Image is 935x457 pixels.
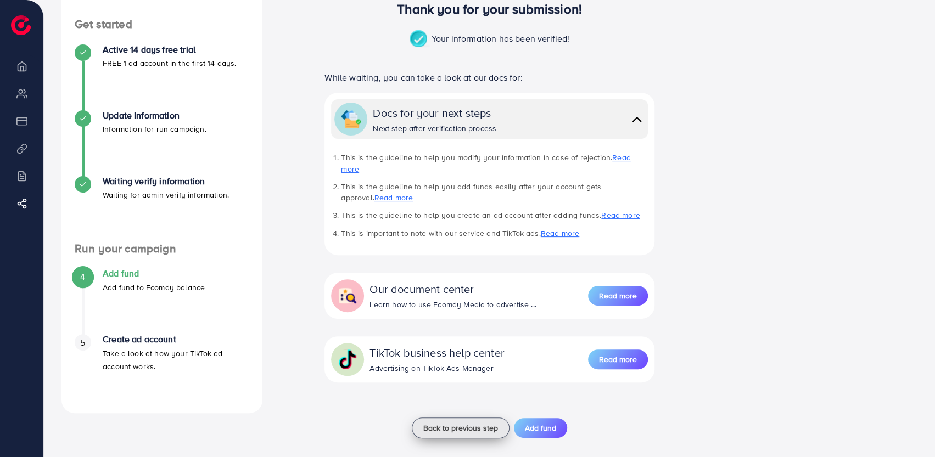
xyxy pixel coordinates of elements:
a: Read more [541,228,579,239]
img: collapse [341,109,361,129]
a: Read more [588,348,648,370]
img: collapse [629,111,645,127]
span: Add fund [525,422,556,433]
img: success [410,30,432,49]
li: Waiting verify information [61,176,262,242]
h3: Thank you for your submission! [306,1,673,17]
button: Add fund [514,418,567,438]
p: FREE 1 ad account in the first 14 days. [103,57,236,70]
span: 4 [80,270,85,283]
h4: Waiting verify information [103,176,229,187]
li: This is important to note with our service and TikTok ads. [341,228,647,239]
div: Docs for your next steps [373,105,496,121]
div: Our document center [369,281,536,297]
li: This is the guideline to help you modify your information in case of rejection. [341,152,647,174]
button: Back to previous step [412,417,510,438]
h4: Create ad account [103,334,249,345]
h4: Active 14 days free trial [103,44,236,55]
div: TikTok business help center [369,345,504,360]
span: Read more [599,354,637,365]
p: While waiting, you can take a look at our docs for: [324,71,654,84]
p: Waiting for admin verify information. [103,188,229,201]
span: 5 [80,336,85,349]
h4: Add fund [103,268,205,279]
p: Information for run campaign. [103,122,206,136]
h4: Run your campaign [61,242,262,256]
a: Read more [374,192,413,203]
img: collapse [338,286,357,306]
span: Back to previous step [423,422,498,433]
button: Read more [588,286,648,306]
li: Add fund [61,268,262,334]
button: Read more [588,349,648,369]
li: Active 14 days free trial [61,44,262,110]
a: Read more [588,285,648,307]
div: Advertising on TikTok Ads Manager [369,363,504,374]
h4: Update Information [103,110,206,121]
span: Read more [599,290,637,301]
img: collapse [338,349,357,369]
a: Read more [601,210,640,221]
div: Next step after verification process [373,123,496,134]
li: Create ad account [61,334,262,400]
img: logo [11,15,31,35]
iframe: Chat [888,408,927,449]
div: Learn how to use Ecomdy Media to advertise ... [369,299,536,310]
h4: Get started [61,18,262,31]
li: This is the guideline to help you create an ad account after adding funds. [341,210,647,221]
p: Your information has been verified! [410,30,570,49]
p: Add fund to Ecomdy balance [103,281,205,294]
p: Take a look at how your TikTok ad account works. [103,347,249,373]
a: Read more [341,152,630,174]
li: This is the guideline to help you add funds easily after your account gets approval. [341,181,647,204]
li: Update Information [61,110,262,176]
